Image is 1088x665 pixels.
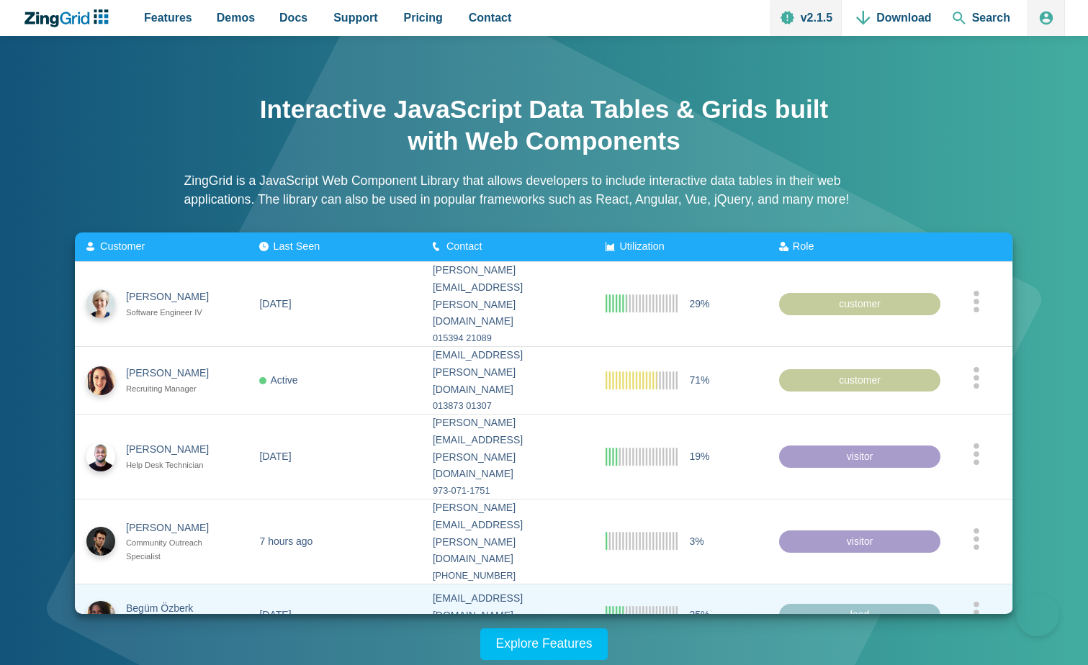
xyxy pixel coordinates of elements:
div: [PHONE_NUMBER] [433,568,583,584]
div: 015394 21089 [433,330,583,346]
div: lead [779,604,940,627]
a: Explore Features [480,628,608,660]
span: Demos [217,8,255,27]
div: visitor [779,445,940,468]
div: 973-071-1751 [433,483,583,499]
span: Contact [446,240,482,252]
div: [PERSON_NAME][EMAIL_ADDRESS][PERSON_NAME][DOMAIN_NAME] [433,499,583,568]
div: visitor [779,530,940,553]
div: [PERSON_NAME][EMAIL_ADDRESS][PERSON_NAME][DOMAIN_NAME] [433,262,583,330]
div: Recruiting Manager [126,382,222,396]
div: [EMAIL_ADDRESS][DOMAIN_NAME] [433,590,583,625]
div: [PERSON_NAME] [126,289,222,306]
a: ZingChart Logo. Click to return to the homepage [23,9,116,27]
div: Begüm Özberk [126,600,222,617]
div: [DATE] [260,448,292,465]
span: 19% [690,448,710,465]
div: [PERSON_NAME] [126,365,222,382]
p: ZingGrid is a JavaScript Web Component Library that allows developers to include interactive data... [184,171,904,209]
span: Pricing [404,8,443,27]
div: customer [779,292,940,315]
span: 3% [690,533,704,550]
span: Contact [469,8,512,27]
span: 71% [690,371,710,389]
div: [PERSON_NAME][EMAIL_ADDRESS][PERSON_NAME][DOMAIN_NAME] [433,415,583,483]
span: Customer [100,240,145,252]
span: Utilization [620,240,665,252]
div: [PERSON_NAME] [126,441,222,458]
span: Support [333,8,377,27]
div: [PERSON_NAME] [126,519,222,536]
span: 29% [690,295,710,312]
iframe: Help Scout Beacon - Open [1016,593,1059,636]
div: Software Engineer IV [126,306,222,320]
h1: Interactive JavaScript Data Tables & Grids built with Web Components [256,94,832,157]
div: 013873 01307 [433,398,583,414]
span: Features [144,8,192,27]
span: 25% [690,607,710,624]
div: 7 hours ago [260,533,313,550]
div: Community Outreach Specialist [126,536,222,564]
div: customer [779,368,940,392]
div: Active [260,371,298,389]
div: [EMAIL_ADDRESS][PERSON_NAME][DOMAIN_NAME] [433,347,583,398]
span: Docs [279,8,307,27]
div: [DATE] [260,607,292,624]
div: Help Desk Technician [126,458,222,472]
span: Last Seen [274,240,320,252]
span: Role [793,240,814,252]
div: [DATE] [260,295,292,312]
